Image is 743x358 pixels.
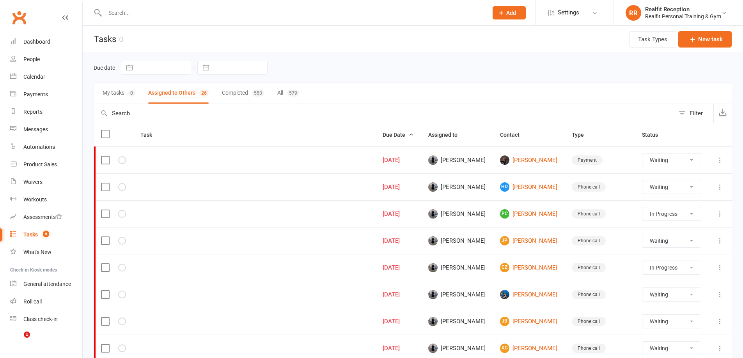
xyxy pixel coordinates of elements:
img: David Smethurst [428,263,438,272]
button: Status [642,130,667,139]
span: Status [642,132,667,138]
label: Due date [94,65,115,71]
button: Type [572,130,592,139]
div: Class check-in [23,316,58,322]
span: JP [500,236,509,245]
span: [PERSON_NAME] [428,209,486,219]
a: Assessments [10,208,82,226]
div: Tasks [23,231,38,238]
button: Assigned to Others26 [148,83,209,104]
span: 1 [24,332,30,338]
div: [DATE] [383,157,414,164]
div: Automations [23,144,55,150]
div: [DATE] [383,184,414,190]
button: New task [678,31,732,48]
button: Contact [500,130,528,139]
span: [PERSON_NAME] [428,182,486,192]
div: [DATE] [383,238,414,244]
div: Phone call [572,182,606,192]
div: Payments [23,91,48,97]
a: Dashboard [10,33,82,51]
a: Product Sales [10,156,82,173]
div: [DATE] [383,211,414,217]
div: [DATE] [383,291,414,298]
h1: Tasks [83,26,123,53]
span: CZ [500,263,509,272]
a: JB[PERSON_NAME] [500,317,558,326]
iframe: Intercom live chat [8,332,27,350]
span: [PERSON_NAME] [428,263,486,272]
img: David Smethurst [428,290,438,299]
div: Dashboard [23,39,50,45]
div: Phone call [572,209,606,219]
img: David Smethurst [428,344,438,353]
div: Waivers [23,179,43,185]
a: Roll call [10,293,82,310]
div: [DATE] [383,265,414,271]
div: Workouts [23,196,47,203]
div: People [23,56,40,62]
img: David Smethurst [428,182,438,192]
a: Automations [10,138,82,156]
div: Phone call [572,236,606,245]
div: Product Sales [23,161,57,168]
span: KC [500,344,509,353]
span: Due Date [383,132,414,138]
img: David Smethurst [428,317,438,326]
div: Roll call [23,298,42,305]
img: Zuwairi Ramli [500,290,509,299]
div: 0 [128,90,135,97]
a: JP[PERSON_NAME] [500,236,558,245]
a: Payments [10,86,82,103]
span: [PERSON_NAME] [428,155,486,165]
div: General attendance [23,281,71,287]
div: Payment [572,155,603,165]
span: [PERSON_NAME] [428,236,486,245]
div: Phone call [572,317,606,326]
div: [DATE] [383,345,414,352]
span: Contact [500,132,528,138]
a: What's New [10,243,82,261]
div: 579 [287,90,299,97]
div: Realfit Personal Training & Gym [645,13,721,20]
button: Add [493,6,526,19]
a: [PERSON_NAME] [500,290,558,299]
span: Settings [558,4,579,21]
img: David Smethurst [428,236,438,245]
div: 553 [252,90,264,97]
button: Task [140,130,161,139]
span: Add [506,10,516,16]
span: JB [500,317,509,326]
div: 26 [199,90,209,97]
button: Due Date [383,130,414,139]
a: Tasks 9 [10,226,82,243]
span: PC [500,209,509,219]
div: RR [626,5,641,21]
a: Workouts [10,191,82,208]
div: [DATE] [383,318,414,325]
a: Waivers [10,173,82,191]
div: Filter [690,109,703,118]
span: [PERSON_NAME] [428,290,486,299]
button: Filter [675,104,713,123]
a: CZ[PERSON_NAME] [500,263,558,272]
a: [PERSON_NAME] [500,155,558,165]
span: [PERSON_NAME] [428,344,486,353]
a: Clubworx [9,8,29,27]
div: Calendar [23,74,45,80]
span: Assigned to [428,132,466,138]
button: All579 [277,83,299,104]
button: Assigned to [428,130,466,139]
div: Phone call [572,290,606,299]
img: David Smethurst [428,209,438,219]
a: Reports [10,103,82,121]
input: Search... [103,7,482,18]
a: Calendar [10,68,82,86]
div: Realfit Reception [645,6,721,13]
input: Search [94,104,675,123]
a: General attendance kiosk mode [10,275,82,293]
span: HD [500,182,509,192]
a: KC[PERSON_NAME] [500,344,558,353]
a: Class kiosk mode [10,310,82,328]
div: What's New [23,249,51,255]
